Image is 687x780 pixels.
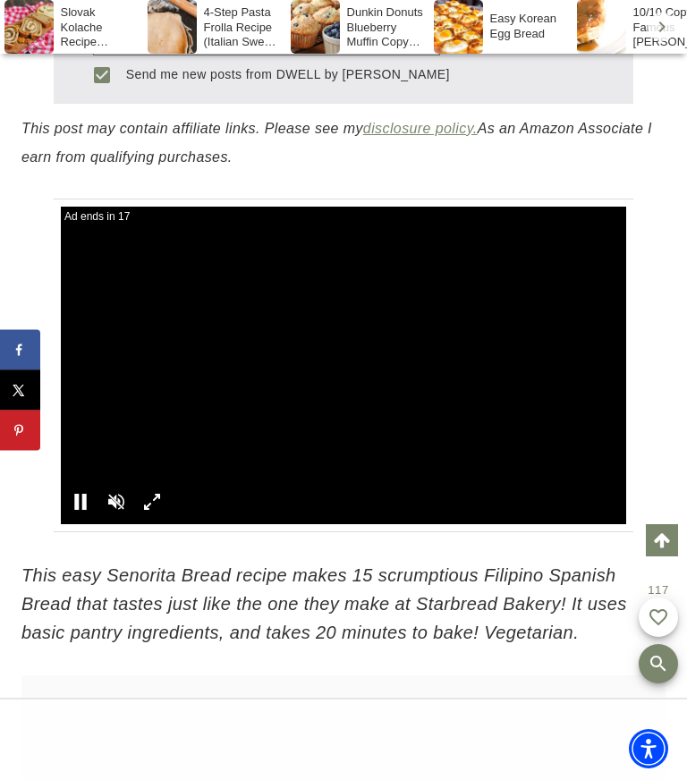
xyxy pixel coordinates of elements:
a: disclosure policy. [363,121,478,136]
iframe: Advertisement [21,675,22,676]
em: This easy Senorita Bread recipe makes 15 scrumptious Filipino Spanish Bread that tastes just like... [21,565,627,642]
em: This post may contain affiliate links. Please see my As an Amazon Associate I earn from qualifyin... [21,121,652,165]
a: Scroll to top [646,524,678,556]
div: Accessibility Menu [629,729,668,768]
